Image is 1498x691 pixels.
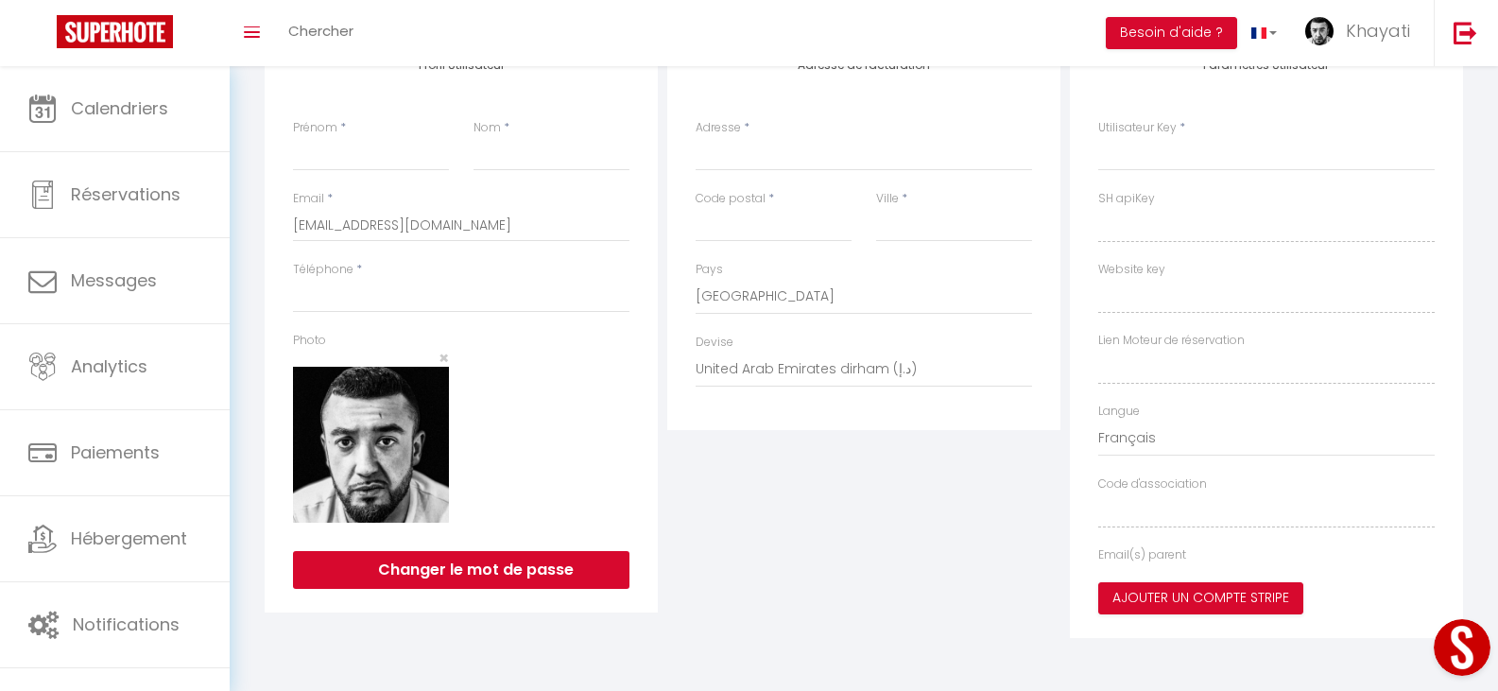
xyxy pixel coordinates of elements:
[1098,475,1207,493] label: Code d'association
[1305,17,1334,45] img: ...
[1106,17,1237,49] button: Besoin d'aide ?
[696,261,723,279] label: Pays
[1419,612,1498,691] iframe: LiveChat chat widget
[57,15,173,48] img: Super Booking
[474,119,501,137] label: Nom
[71,441,160,464] span: Paiements
[696,59,1032,72] h4: Adresse de facturation
[293,59,629,72] h4: Profil Utilisateur
[1098,403,1140,421] label: Langue
[71,96,168,120] span: Calendriers
[1098,190,1155,208] label: SH apiKey
[1098,261,1165,279] label: Website key
[876,190,899,208] label: Ville
[73,613,180,636] span: Notifications
[71,182,181,206] span: Réservations
[696,190,766,208] label: Code postal
[1346,19,1410,43] span: Khayati
[293,119,337,137] label: Prénom
[1454,21,1477,44] img: logout
[439,350,449,367] button: Close
[1098,546,1186,564] label: Email(s) parent
[1098,332,1245,350] label: Lien Moteur de réservation
[1098,582,1303,614] button: Ajouter un compte Stripe
[439,346,449,370] span: ×
[71,354,147,378] span: Analytics
[696,119,741,137] label: Adresse
[696,334,733,352] label: Devise
[293,332,326,350] label: Photo
[71,527,187,550] span: Hébergement
[71,268,157,292] span: Messages
[1098,119,1177,137] label: Utilisateur Key
[293,367,449,523] img: 17097117613653.jpg
[293,551,629,589] button: Changer le mot de passe
[293,190,324,208] label: Email
[1098,59,1435,72] h4: Paramètres Utilisateur
[288,21,353,41] span: Chercher
[293,261,353,279] label: Téléphone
